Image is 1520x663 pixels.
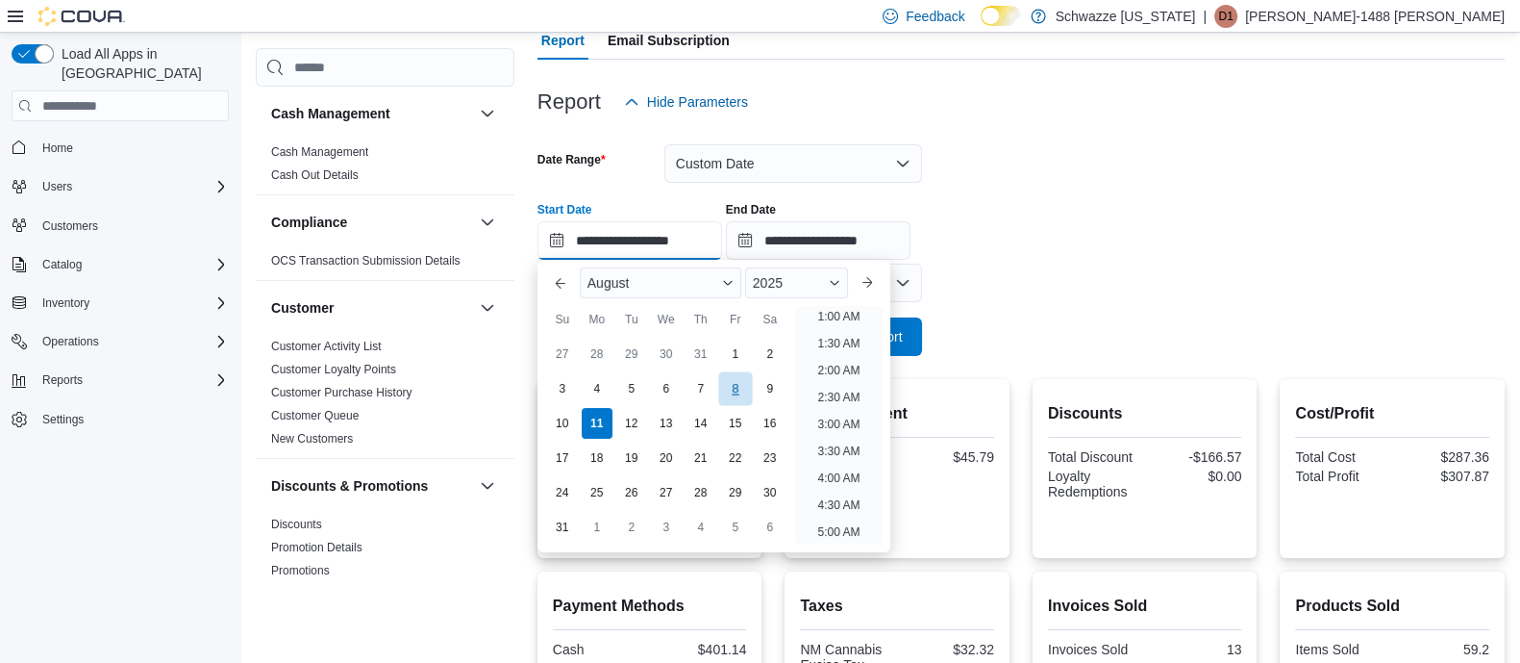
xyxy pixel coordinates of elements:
[547,512,578,543] div: day-31
[271,145,368,159] a: Cash Management
[901,449,994,465] div: $45.79
[54,44,229,83] span: Load All Apps in [GEOGRAPHIC_DATA]
[476,102,499,125] button: Cash Management
[1295,595,1489,618] h2: Products Sold
[271,298,334,318] h3: Customer
[271,253,461,268] span: OCS Transaction Submission Details
[4,251,237,278] button: Catalog
[685,512,716,543] div: day-4
[271,104,390,123] h3: Cash Management
[810,359,867,382] li: 2:00 AM
[271,213,472,232] button: Compliance
[12,125,229,483] nav: Complex example
[906,7,964,26] span: Feedback
[582,339,612,370] div: day-28
[1056,5,1196,28] p: Schwazze [US_STATE]
[810,494,867,517] li: 4:30 AM
[685,443,716,473] div: day-21
[685,408,716,439] div: day-14
[651,512,682,543] div: day-3
[35,253,89,276] button: Catalog
[587,275,630,291] span: August
[35,292,229,315] span: Inventory
[35,330,107,353] button: Operations
[256,335,514,458] div: Customer
[35,253,229,276] span: Catalog
[580,268,741,298] div: Button. Open the month selector. August is currently selected.
[545,337,787,545] div: August, 2025
[720,443,751,473] div: day-22
[271,167,359,183] span: Cash Out Details
[651,443,682,473] div: day-20
[547,443,578,473] div: day-17
[4,212,237,240] button: Customers
[720,408,751,439] div: day-15
[271,541,362,554] a: Promotion Details
[42,372,83,388] span: Reports
[42,412,84,427] span: Settings
[795,306,883,545] ul: Time
[654,642,747,657] div: $401.14
[547,339,578,370] div: day-27
[685,304,716,335] div: Th
[616,443,647,473] div: day-19
[810,332,867,355] li: 1:30 AM
[256,249,514,280] div: Compliance
[38,7,125,26] img: Cova
[35,369,90,392] button: Reports
[651,373,682,404] div: day-6
[271,409,359,422] a: Customer Queue
[745,268,848,298] div: Button. Open the year selector. 2025 is currently selected.
[1295,402,1489,425] h2: Cost/Profit
[720,339,751,370] div: day-1
[545,268,576,298] button: Previous Month
[476,296,499,319] button: Customer
[271,363,396,376] a: Customer Loyalty Points
[810,305,867,328] li: 1:00 AM
[476,474,499,497] button: Discounts & Promotions
[42,179,72,194] span: Users
[608,21,730,60] span: Email Subscription
[35,369,229,392] span: Reports
[1295,469,1388,484] div: Total Profit
[582,373,612,404] div: day-4
[810,521,867,544] li: 5:00 AM
[4,367,237,394] button: Reports
[755,373,785,404] div: day-9
[1149,469,1242,484] div: $0.00
[271,476,428,496] h3: Discounts & Promotions
[685,373,716,404] div: day-7
[755,512,785,543] div: day-6
[35,330,229,353] span: Operations
[582,443,612,473] div: day-18
[35,137,81,160] a: Home
[271,386,412,399] a: Customer Purchase History
[271,213,347,232] h3: Compliance
[547,477,578,508] div: day-24
[42,334,99,349] span: Operations
[271,362,396,377] span: Customer Loyalty Points
[1218,5,1233,28] span: D1
[616,477,647,508] div: day-26
[1214,5,1237,28] div: Denise-1488 Zamora
[582,408,612,439] div: day-11
[1295,642,1388,657] div: Items Sold
[42,257,82,272] span: Catalog
[852,268,883,298] button: Next month
[271,339,382,354] span: Customer Activity List
[800,402,994,425] h2: Average Spent
[981,6,1021,26] input: Dark Mode
[271,144,368,160] span: Cash Management
[664,144,922,183] button: Custom Date
[4,133,237,161] button: Home
[1245,5,1505,28] p: [PERSON_NAME]-1488 [PERSON_NAME]
[547,408,578,439] div: day-10
[4,290,237,317] button: Inventory
[271,432,353,446] a: New Customers
[547,304,578,335] div: Su
[755,408,785,439] div: day-16
[271,168,359,182] a: Cash Out Details
[271,563,330,578] span: Promotions
[537,202,592,217] label: Start Date
[755,443,785,473] div: day-23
